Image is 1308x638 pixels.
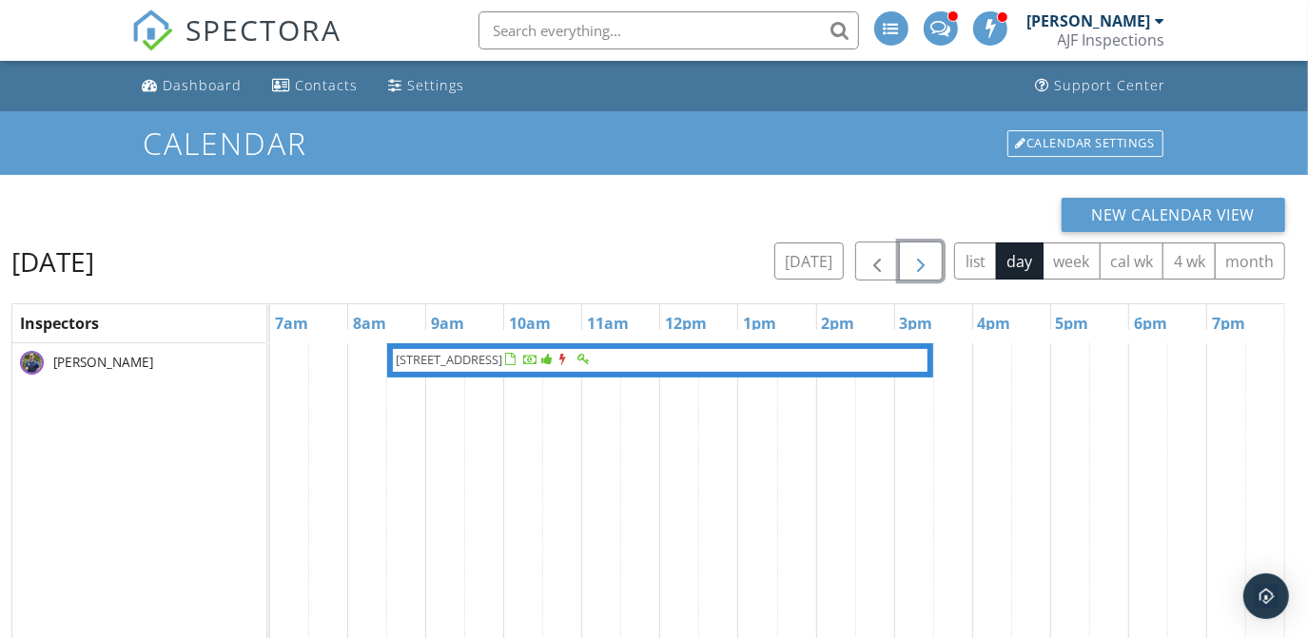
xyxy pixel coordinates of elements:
[973,308,1016,338] a: 4pm
[1162,242,1216,280] button: 4 wk
[408,76,465,94] div: Settings
[131,10,173,51] img: The Best Home Inspection Software - Spectora
[996,242,1044,280] button: day
[186,10,342,49] span: SPECTORA
[265,68,366,104] a: Contacts
[20,351,44,375] img: d68edfb263f546258320798d8f4d03b5_l0_0011_13_2023__3_32_02_pm.jpg
[1129,308,1172,338] a: 6pm
[1062,198,1286,232] button: New Calendar View
[504,308,556,338] a: 10am
[1043,242,1101,280] button: week
[426,308,469,338] a: 9am
[20,313,99,334] span: Inspectors
[582,308,634,338] a: 11am
[738,308,781,338] a: 1pm
[660,308,712,338] a: 12pm
[296,76,359,94] div: Contacts
[1243,573,1289,619] div: Open Intercom Messenger
[895,308,938,338] a: 3pm
[817,308,860,338] a: 2pm
[855,242,900,280] button: Previous day
[135,68,250,104] a: Dashboard
[1100,242,1164,280] button: cal wk
[1005,128,1165,159] a: Calendar Settings
[164,76,243,94] div: Dashboard
[270,308,313,338] a: 7am
[1027,11,1151,30] div: [PERSON_NAME]
[1207,308,1250,338] a: 7pm
[11,242,94,280] h2: [DATE]
[954,242,997,280] button: list
[478,11,859,49] input: Search everything...
[899,242,944,280] button: Next day
[1055,76,1166,94] div: Support Center
[1215,242,1285,280] button: month
[774,242,844,280] button: [DATE]
[1028,68,1174,104] a: Support Center
[381,68,473,104] a: Settings
[1051,308,1094,338] a: 5pm
[143,126,1164,160] h1: Calendar
[131,26,342,66] a: SPECTORA
[1007,130,1163,157] div: Calendar Settings
[1058,30,1165,49] div: AJF Inspections
[49,353,157,372] span: [PERSON_NAME]
[348,308,391,338] a: 8am
[396,351,502,368] span: [STREET_ADDRESS]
